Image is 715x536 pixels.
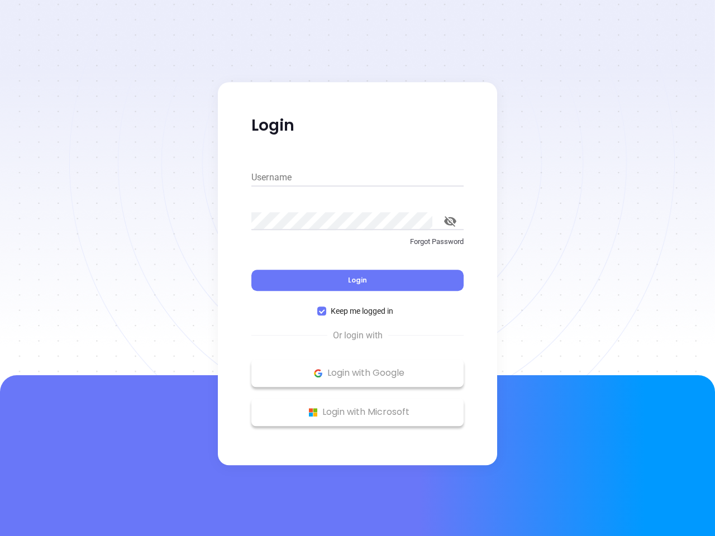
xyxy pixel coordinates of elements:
a: Forgot Password [251,236,464,256]
button: toggle password visibility [437,208,464,234]
button: Google Logo Login with Google [251,359,464,387]
img: Google Logo [311,366,325,380]
img: Microsoft Logo [306,405,320,419]
p: Login [251,116,464,136]
button: Login [251,270,464,291]
p: Login with Microsoft [257,404,458,420]
p: Login with Google [257,365,458,381]
button: Microsoft Logo Login with Microsoft [251,398,464,426]
span: Login [348,275,367,285]
span: Or login with [327,329,388,342]
p: Forgot Password [251,236,464,247]
span: Keep me logged in [326,305,398,317]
